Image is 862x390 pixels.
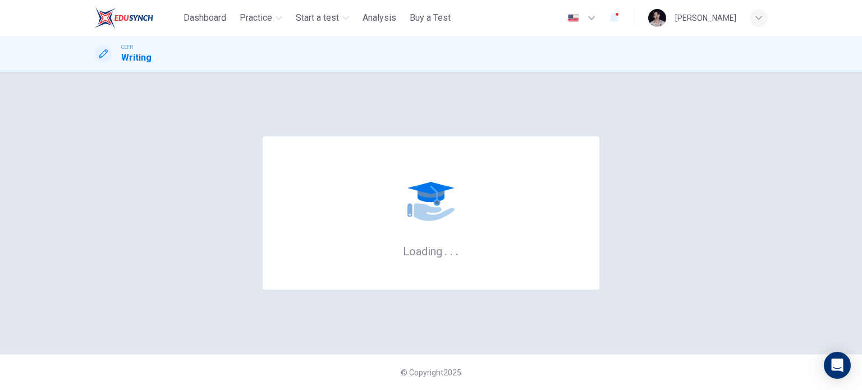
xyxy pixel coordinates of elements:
[410,11,451,25] span: Buy a Test
[121,43,133,51] span: CEFR
[566,14,580,22] img: en
[450,241,453,259] h6: .
[675,11,736,25] div: [PERSON_NAME]
[121,51,152,65] h1: Writing
[824,352,851,379] div: Open Intercom Messenger
[240,11,272,25] span: Practice
[455,241,459,259] h6: .
[648,9,666,27] img: Profile picture
[94,7,153,29] img: ELTC logo
[179,8,231,28] button: Dashboard
[403,244,459,258] h6: Loading
[184,11,226,25] span: Dashboard
[405,8,455,28] button: Buy a Test
[401,368,461,377] span: © Copyright 2025
[94,7,179,29] a: ELTC logo
[235,8,287,28] button: Practice
[358,8,401,28] button: Analysis
[363,11,396,25] span: Analysis
[444,241,448,259] h6: .
[296,11,339,25] span: Start a test
[291,8,354,28] button: Start a test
